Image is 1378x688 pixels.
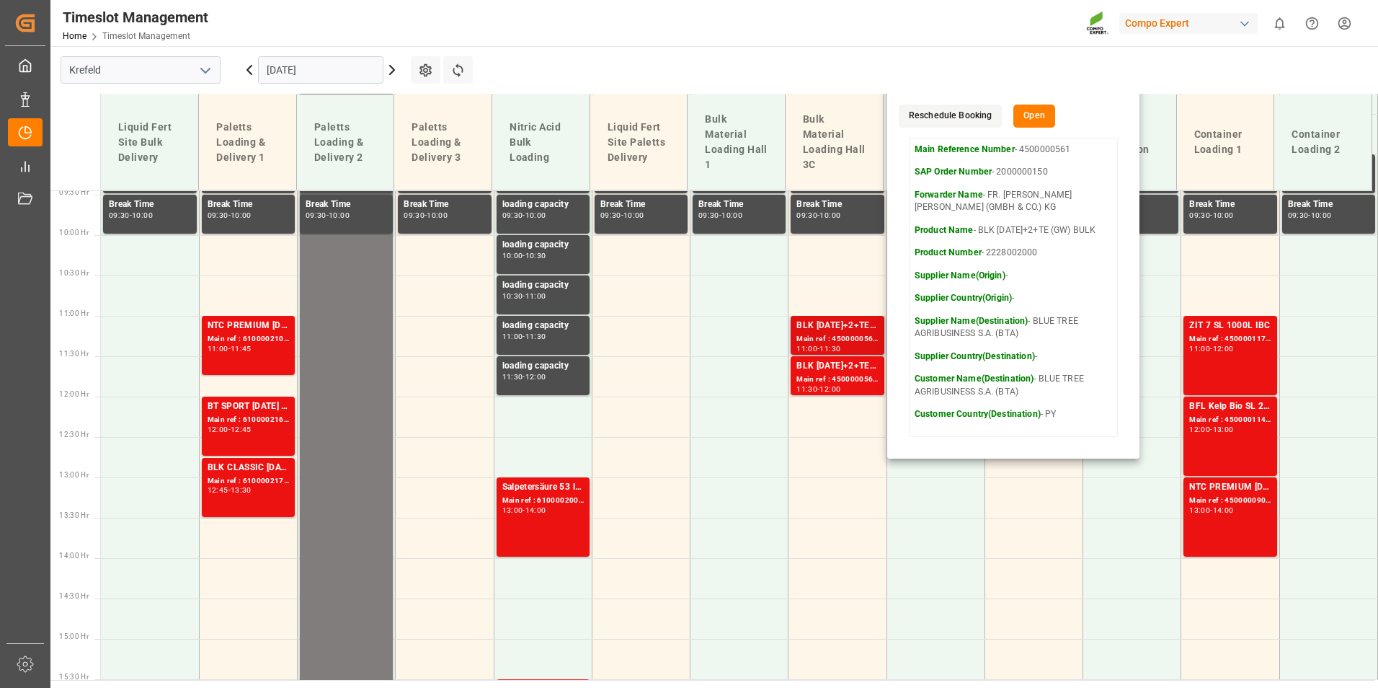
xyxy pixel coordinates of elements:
[502,333,523,340] div: 11:00
[59,471,89,479] span: 13:00 Hr
[796,212,817,219] div: 09:30
[1213,212,1234,219] div: 10:00
[915,144,1112,156] p: - 4500000561
[308,114,383,171] div: Paletts Loading & Delivery 2
[817,345,819,352] div: -
[796,198,878,212] div: Break Time
[329,212,350,219] div: 10:00
[1189,319,1271,333] div: ZIT 7 SL 1000L IBC
[502,319,584,333] div: loading capacity
[208,414,289,426] div: Main ref : 6100002160, 2000001604
[1188,121,1263,163] div: Container Loading 1
[404,198,485,212] div: Break Time
[1296,7,1328,40] button: Help Center
[502,238,584,252] div: loading capacity
[228,212,231,219] div: -
[1308,212,1310,219] div: -
[915,374,1033,384] strong: Customer Name(Destination)
[404,212,424,219] div: 09:30
[1189,333,1271,345] div: Main ref : 4500001175, 2000000991
[525,374,546,380] div: 12:00
[915,315,1112,340] p: - BLUE TREE AGRIBUSINESS S.A. (BTA)
[1210,507,1212,513] div: -
[523,507,525,513] div: -
[502,507,523,513] div: 13:00
[1213,426,1234,433] div: 13:00
[796,359,878,374] div: BLK [DATE]+2+TE (GW) BULK
[208,475,289,488] div: Main ref : 6100002173, 2000000794;2000001288 2000000794
[915,225,974,235] strong: Product Name
[59,229,89,237] span: 10:00 Hr
[1288,212,1309,219] div: 09:30
[132,212,153,219] div: 10:00
[208,487,228,493] div: 12:45
[523,212,525,219] div: -
[525,507,546,513] div: 14:00
[698,212,719,219] div: 09:30
[208,400,289,414] div: BT SPORT [DATE] 25%UH 3M 25kg (x40) INTBT FAIR 25-5-8 35%UH 3M 25kg (x40) INTBT T NK [DATE] 11%UH...
[502,293,523,299] div: 10:30
[231,487,252,493] div: 13:30
[523,252,525,259] div: -
[819,345,840,352] div: 11:30
[915,247,1112,260] p: - 2228002000
[502,278,584,293] div: loading capacity
[915,189,1112,214] p: - FR. [PERSON_NAME] [PERSON_NAME] (GMBH & CO.) KG
[208,345,228,352] div: 11:00
[1210,212,1212,219] div: -
[1288,198,1369,212] div: Break Time
[1189,426,1210,433] div: 12:00
[915,316,1028,326] strong: Supplier Name(Destination)
[797,106,871,178] div: Bulk Material Loading Hall 3C
[1213,345,1234,352] div: 12:00
[306,212,326,219] div: 09:30
[1210,345,1212,352] div: -
[1189,212,1210,219] div: 09:30
[915,408,1112,421] p: - PY
[1189,198,1271,212] div: Break Time
[525,333,546,340] div: 11:30
[915,167,992,177] strong: SAP Order Number
[59,269,89,277] span: 10:30 Hr
[602,114,676,171] div: Liquid Fert Site Paletts Delivery
[523,293,525,299] div: -
[228,487,231,493] div: -
[502,359,584,374] div: loading capacity
[210,114,285,171] div: Paletts Loading & Delivery 1
[112,114,187,171] div: Liquid Fert Site Bulk Delivery
[915,373,1112,398] p: - BLUE TREE AGRIBUSINESS S.A. (BTA)
[502,198,584,212] div: loading capacity
[502,480,584,495] div: Salpetersäure 53 lose
[915,270,1112,283] p: -
[796,333,878,345] div: Main ref : 4500000562, 2000000150
[63,6,208,28] div: Timeslot Management
[502,374,523,380] div: 11:30
[59,390,89,398] span: 12:00 Hr
[59,188,89,196] span: 09:30 Hr
[231,212,252,219] div: 10:00
[424,212,427,219] div: -
[1210,426,1212,433] div: -
[61,56,221,84] input: Type to search/select
[208,212,228,219] div: 09:30
[258,56,383,84] input: DD.MM.YYYY
[915,350,1112,363] p: -
[621,212,623,219] div: -
[1286,121,1360,163] div: Container Loading 2
[796,386,817,392] div: 11:30
[231,426,252,433] div: 12:45
[1213,507,1234,513] div: 14:00
[915,292,1112,305] p: -
[1263,7,1296,40] button: show 0 new notifications
[698,198,780,212] div: Break Time
[130,212,132,219] div: -
[59,350,89,358] span: 11:30 Hr
[600,198,682,212] div: Break Time
[1189,495,1271,507] div: Main ref : 4500000904, 2000000789
[208,198,289,212] div: Break Time
[504,114,578,171] div: Nitric Acid Bulk Loading
[796,345,817,352] div: 11:00
[915,293,1012,303] strong: Supplier Country(Origin)
[194,59,215,81] button: open menu
[59,309,89,317] span: 11:00 Hr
